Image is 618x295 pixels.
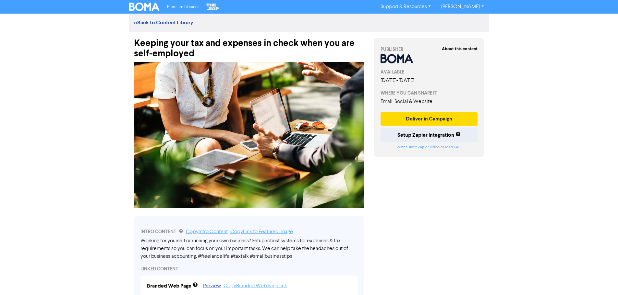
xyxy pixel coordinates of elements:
button: Deliver in Campaign [381,112,478,126]
img: BOMA Logo [129,3,160,11]
a: Copy Link to Featured Image [230,229,293,234]
div: LINKED CONTENT [140,266,358,272]
div: Branded Web Page [147,282,191,290]
a: Copy Branded Web Page link [224,283,287,289]
strong: About this content [442,46,478,51]
a: Watch short Zapier video [396,145,440,149]
a: read FAQ [445,145,461,149]
a: Support & Resources [375,2,436,12]
img: The Gap [205,3,220,11]
div: Keeping your tax and expenses in check when you are self-employed [134,32,364,59]
button: Setup Zapier Integration [381,128,478,142]
iframe: Chat Widget [537,225,618,295]
span: Premium Libraries: [167,5,200,9]
div: or [381,144,478,150]
a: Preview [203,283,221,289]
div: AVAILABLE [381,69,478,75]
a: Copy Intro Content [186,229,228,234]
div: WHERE YOU CAN SHARE IT [381,90,478,96]
div: PUBLISHER [381,46,478,53]
div: Email, Social & Website [381,98,478,106]
a: <<Back to Content Library [134,19,193,26]
div: INTRO CONTENT [140,228,358,236]
a: [PERSON_NAME] [436,2,489,12]
div: Working for yourself or running your own business? Setup robust systems for expenses & tax requir... [140,237,358,260]
div: [DATE] - [DATE] [381,77,478,85]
